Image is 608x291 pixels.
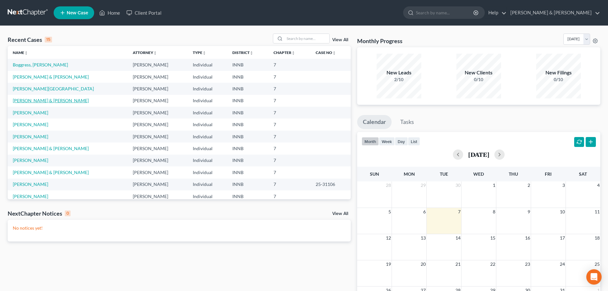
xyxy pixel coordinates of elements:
[490,260,496,268] span: 22
[13,157,48,163] a: [PERSON_NAME]
[456,76,501,83] div: 0/10
[332,211,348,216] a: View All
[227,142,268,154] td: INNB
[13,62,68,67] a: Boggress, [PERSON_NAME]
[13,225,346,231] p: No notices yet!
[24,51,28,55] i: unfold_more
[385,260,392,268] span: 19
[268,179,311,190] td: 7
[268,95,311,107] td: 7
[420,181,426,189] span: 29
[527,208,531,216] span: 9
[559,260,566,268] span: 24
[456,69,501,76] div: New Clients
[362,137,379,146] button: month
[527,181,531,189] span: 2
[388,208,392,216] span: 5
[128,83,188,95] td: [PERSON_NAME]
[13,122,48,127] a: [PERSON_NAME]
[128,166,188,178] td: [PERSON_NAME]
[227,179,268,190] td: INNB
[65,211,71,216] div: 0
[377,69,421,76] div: New Leads
[385,181,392,189] span: 28
[188,179,227,190] td: Individual
[524,234,531,242] span: 16
[8,210,71,217] div: NextChapter Notices
[357,115,392,129] a: Calendar
[128,155,188,166] td: [PERSON_NAME]
[455,260,461,268] span: 21
[408,137,420,146] button: list
[268,142,311,154] td: 7
[123,7,165,19] a: Client Portal
[594,260,600,268] span: 25
[13,134,48,139] a: [PERSON_NAME]
[311,179,351,190] td: 25-31106
[562,181,566,189] span: 3
[232,50,253,55] a: Districtunfold_more
[492,181,496,189] span: 1
[420,234,426,242] span: 13
[440,171,448,177] span: Tue
[128,107,188,119] td: [PERSON_NAME]
[268,190,311,202] td: 7
[332,38,348,42] a: View All
[394,115,420,129] a: Tasks
[227,131,268,142] td: INNB
[536,76,581,83] div: 0/10
[227,166,268,178] td: INNB
[379,137,395,146] button: week
[227,190,268,202] td: INNB
[13,50,28,55] a: Nameunfold_more
[128,179,188,190] td: [PERSON_NAME]
[423,208,426,216] span: 6
[188,131,227,142] td: Individual
[285,34,329,43] input: Search by name...
[416,7,474,19] input: Search by name...
[377,76,421,83] div: 2/10
[13,181,48,187] a: [PERSON_NAME]
[509,171,518,177] span: Thu
[594,208,600,216] span: 11
[188,71,227,83] td: Individual
[250,51,253,55] i: unfold_more
[128,131,188,142] td: [PERSON_NAME]
[128,95,188,107] td: [PERSON_NAME]
[202,51,206,55] i: unfold_more
[485,7,507,19] a: Help
[13,146,89,151] a: [PERSON_NAME] & [PERSON_NAME]
[536,69,581,76] div: New Filings
[404,171,415,177] span: Mon
[188,155,227,166] td: Individual
[13,110,48,115] a: [PERSON_NAME]
[507,7,600,19] a: [PERSON_NAME] & [PERSON_NAME]
[492,208,496,216] span: 8
[188,95,227,107] td: Individual
[594,234,600,242] span: 18
[274,50,295,55] a: Chapterunfold_more
[597,181,600,189] span: 4
[268,119,311,130] td: 7
[188,142,227,154] td: Individual
[455,181,461,189] span: 30
[128,190,188,202] td: [PERSON_NAME]
[524,260,531,268] span: 23
[385,234,392,242] span: 12
[291,51,295,55] i: unfold_more
[395,137,408,146] button: day
[559,208,566,216] span: 10
[128,119,188,130] td: [PERSON_NAME]
[455,234,461,242] span: 14
[227,59,268,71] td: INNB
[8,36,52,43] div: Recent Cases
[268,166,311,178] td: 7
[188,83,227,95] td: Individual
[188,166,227,178] td: Individual
[13,74,89,80] a: [PERSON_NAME] & [PERSON_NAME]
[545,171,552,177] span: Fri
[13,170,89,175] a: [PERSON_NAME] & [PERSON_NAME]
[227,107,268,119] td: INNB
[268,83,311,95] td: 7
[227,83,268,95] td: INNB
